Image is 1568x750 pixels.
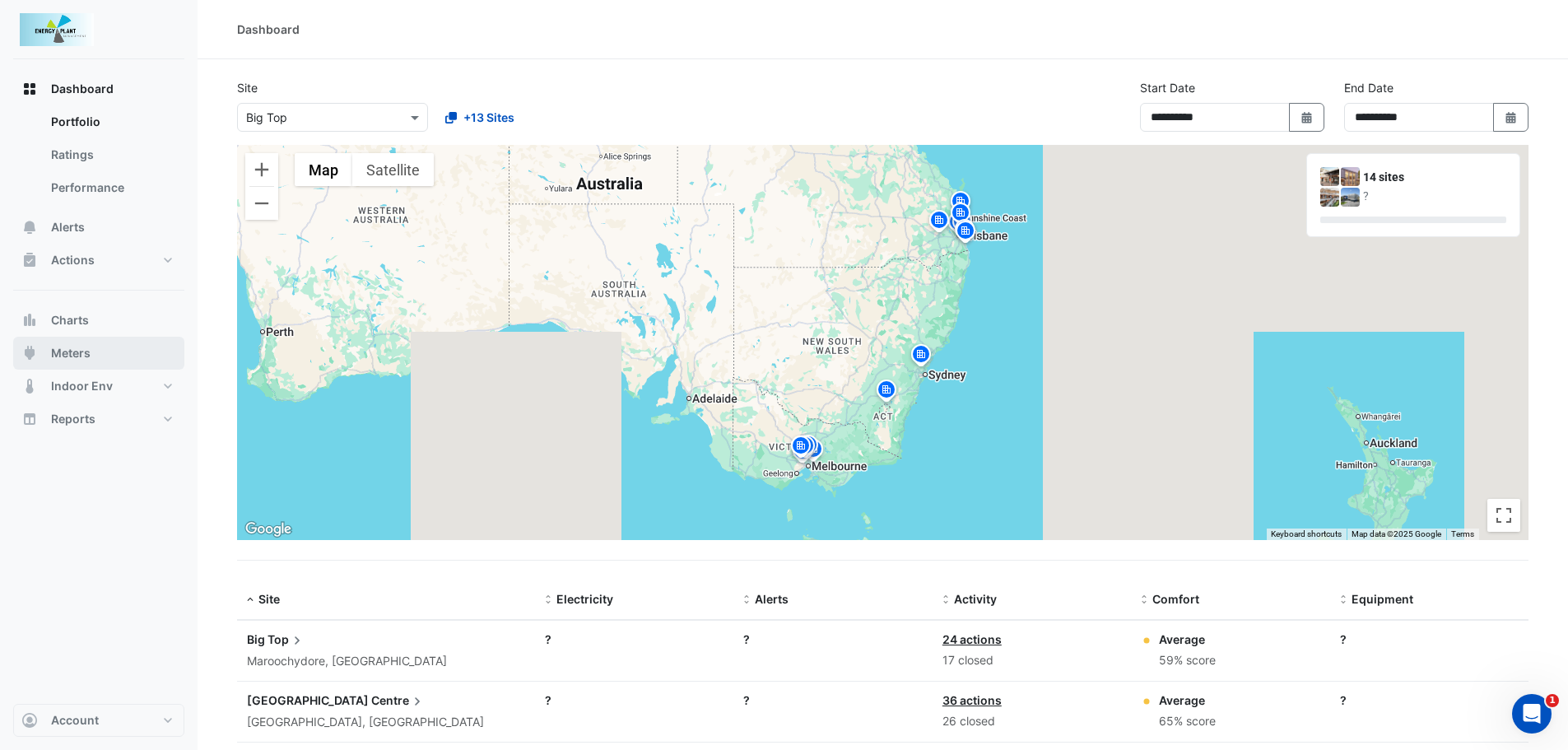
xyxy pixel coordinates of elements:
[1512,694,1552,734] iframe: Intercom live chat
[241,519,295,540] img: Google
[947,189,974,218] img: site-pin.svg
[21,345,38,361] app-icon: Meters
[1320,167,1339,186] img: Big Top
[38,138,184,171] a: Ratings
[788,434,814,463] img: site-pin.svg
[51,312,89,328] span: Charts
[268,631,305,649] span: Top
[13,72,184,105] button: Dashboard
[13,704,184,737] button: Account
[942,651,1121,670] div: 17 closed
[1159,692,1216,709] div: Average
[352,153,434,186] button: Show satellite imagery
[245,153,278,186] button: Zoom in
[792,434,818,463] img: site-pin.svg
[755,592,789,606] span: Alerts
[295,153,352,186] button: Show street map
[21,252,38,268] app-icon: Actions
[545,631,724,648] div: ?
[258,592,280,606] span: Site
[952,217,978,246] img: site-pin.svg
[51,81,114,97] span: Dashboard
[51,411,95,427] span: Reports
[1363,169,1506,186] div: 14 sites
[13,370,184,403] button: Indoor Env
[13,403,184,436] button: Reports
[1451,529,1474,538] a: Terms (opens in new tab)
[1271,529,1342,540] button: Keyboard shortcuts
[1159,631,1216,648] div: Average
[247,693,369,707] span: [GEOGRAPHIC_DATA]
[13,337,184,370] button: Meters
[38,171,184,204] a: Performance
[463,109,514,126] span: +13 Sites
[1546,694,1559,707] span: 1
[21,378,38,394] app-icon: Indoor Env
[13,304,184,337] button: Charts
[21,312,38,328] app-icon: Charts
[1504,110,1519,124] fa-icon: Select Date
[1341,167,1360,186] img: Canberra Centre
[1320,188,1339,207] img: Castle Towers
[245,187,278,220] button: Zoom out
[1352,592,1413,606] span: Equipment
[1363,188,1506,205] div: ?
[247,632,265,646] span: Big
[51,219,85,235] span: Alerts
[949,210,975,239] img: site-pin.svg
[556,592,613,606] span: Electricity
[21,219,38,235] app-icon: Alerts
[1152,592,1199,606] span: Comfort
[1340,631,1519,648] div: ?
[237,79,258,96] label: Site
[371,692,426,710] span: Centre
[1159,712,1216,731] div: 65% score
[952,219,979,248] img: site-pin.svg
[237,21,300,38] div: Dashboard
[247,713,525,732] div: [GEOGRAPHIC_DATA], [GEOGRAPHIC_DATA]
[21,81,38,97] app-icon: Dashboard
[1352,529,1441,538] span: Map data ©2025 Google
[942,712,1121,731] div: 26 closed
[435,103,525,132] button: +13 Sites
[1341,188,1360,207] img: Eastland
[947,201,974,230] img: site-pin.svg
[1140,79,1195,96] label: Start Date
[926,208,952,237] img: site-pin.svg
[545,692,724,709] div: ?
[1340,692,1519,709] div: ?
[743,692,922,709] div: ?
[1300,110,1314,124] fa-icon: Select Date
[743,631,922,648] div: ?
[20,13,94,46] img: Company Logo
[51,252,95,268] span: Actions
[942,693,1002,707] a: 36 actions
[1487,499,1520,532] button: Toggle fullscreen view
[247,652,525,671] div: Maroochydore, [GEOGRAPHIC_DATA]
[795,433,821,462] img: site-pin.svg
[1344,79,1394,96] label: End Date
[13,211,184,244] button: Alerts
[13,105,184,211] div: Dashboard
[51,345,91,361] span: Meters
[942,632,1002,646] a: 24 actions
[954,592,997,606] span: Activity
[21,411,38,427] app-icon: Reports
[908,342,934,371] img: site-pin.svg
[51,378,113,394] span: Indoor Env
[13,244,184,277] button: Actions
[800,437,826,466] img: site-pin.svg
[873,378,900,407] img: site-pin.svg
[1159,651,1216,670] div: 59% score
[241,519,295,540] a: Open this area in Google Maps (opens a new window)
[51,712,99,729] span: Account
[38,105,184,138] a: Portfolio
